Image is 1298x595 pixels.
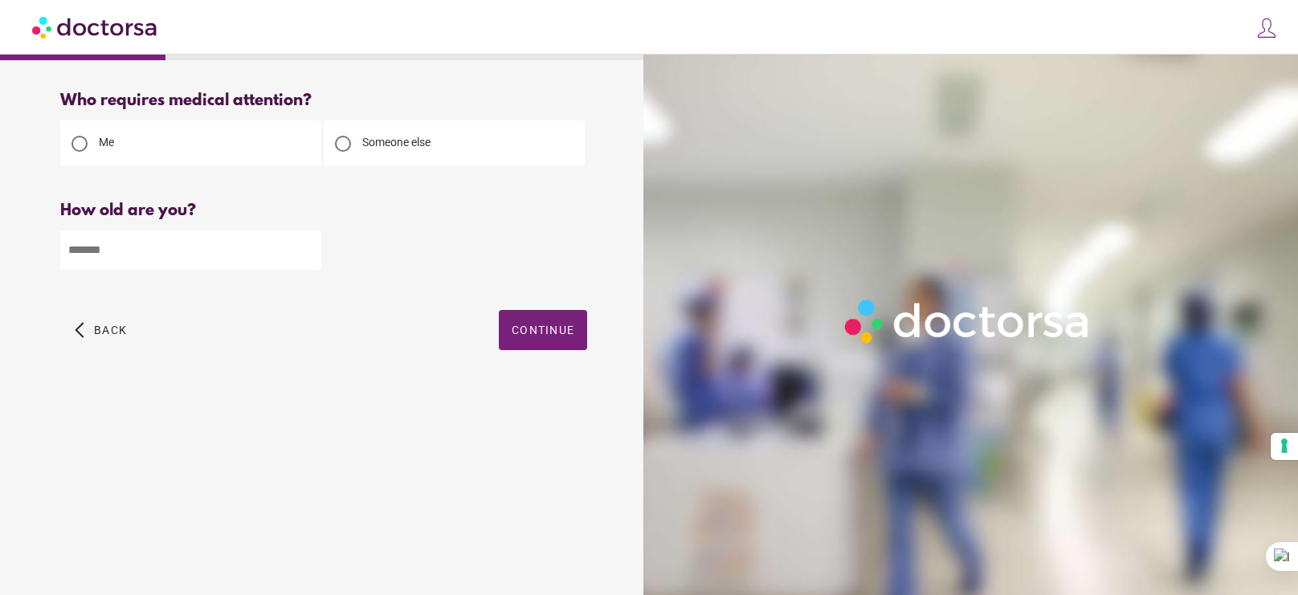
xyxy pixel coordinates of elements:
button: Your consent preferences for tracking technologies [1271,433,1298,460]
img: Logo-Doctorsa-trans-White-partial-flat.png [838,292,1097,350]
button: Continue [499,310,587,350]
img: icons8-customer-100.png [1255,17,1278,39]
span: Someone else [362,136,431,149]
span: Continue [512,324,574,336]
div: Who requires medical attention? [60,92,587,110]
div: How old are you? [60,202,587,220]
span: Back [94,324,127,336]
button: arrow_back_ios Back [68,310,133,350]
span: Me [99,136,114,149]
img: Doctorsa.com [32,9,159,45]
